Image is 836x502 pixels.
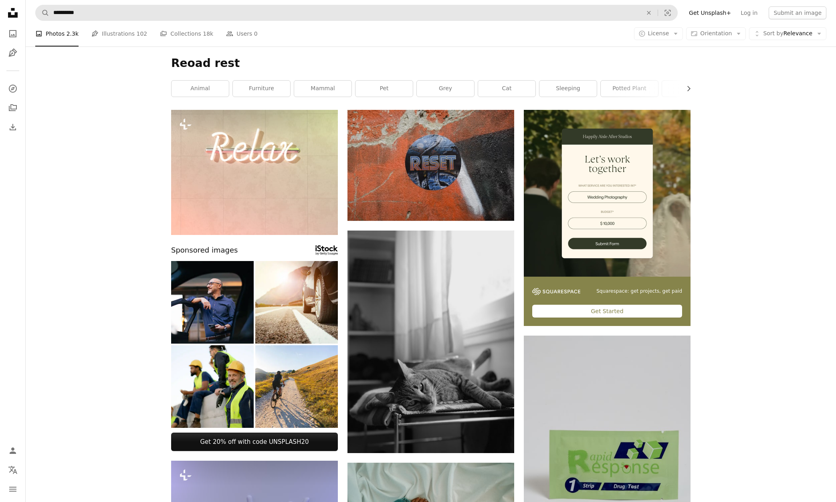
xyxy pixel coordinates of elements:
a: Photos [5,26,21,42]
span: Orientation [700,30,732,36]
a: sleeping [539,81,597,97]
a: Download History [5,119,21,135]
a: Users 0 [226,21,258,47]
a: cat lying on pet bed [347,338,514,345]
img: file-1747939393036-2c53a76c450aimage [524,110,691,277]
a: a round sticker on the side of a wall [347,162,514,169]
form: Find visuals sitewide [35,5,678,21]
span: License [648,30,669,36]
button: Submit an image [769,6,826,19]
a: a packet of rapid response strips on a white background [524,457,691,464]
button: Sort byRelevance [749,27,826,40]
a: Illustrations 102 [91,21,147,47]
button: Clear [640,5,658,20]
button: scroll list to the right [681,81,691,97]
a: Get 20% off with code UNSPLASH20 [171,433,338,451]
div: Get Started [532,305,682,318]
a: Collections [5,100,21,116]
a: cat [478,81,535,97]
span: 0 [254,29,258,38]
a: Log in / Sign up [5,443,21,459]
a: mammal [294,81,351,97]
span: Sponsored images [171,245,238,256]
a: a neon sign that reads relax on a wall [171,168,338,176]
img: Confident Businessman Standing by Car with Smartphone in City [171,261,254,344]
button: Orientation [686,27,746,40]
img: a round sticker on the side of a wall [347,110,514,221]
a: Squarespace: get projects, get paidGet Started [524,110,691,326]
a: Illustrations [5,45,21,61]
a: Explore [5,81,21,97]
a: Get Unsplash+ [684,6,736,19]
button: Search Unsplash [36,5,49,20]
span: 102 [137,29,147,38]
a: wood [662,81,719,97]
span: Relevance [763,30,812,38]
a: grey [417,81,474,97]
img: Car is standing on the breakdown lane, asphalt and tyre, Italy [255,261,338,344]
img: Man riding bicycle on a gravel road at sunset [255,345,338,428]
img: file-1747939142011-51e5cc87e3c9 [532,288,580,295]
a: Collections 18k [160,21,213,47]
button: Visual search [658,5,677,20]
a: potted plant [601,81,658,97]
img: cat lying on pet bed [347,231,514,453]
img: a neon sign that reads relax on a wall [171,110,338,235]
a: Log in [736,6,762,19]
button: Language [5,462,21,478]
a: animal [172,81,229,97]
button: Menu [5,481,21,497]
a: Home — Unsplash [5,5,21,22]
a: furniture [233,81,290,97]
span: Squarespace: get projects, get paid [596,288,682,295]
img: Smiling Construction Workers In Safety Gear Taking A Break On Site [171,345,254,428]
h1: Reoad rest [171,56,691,71]
button: License [634,27,683,40]
a: pet [355,81,413,97]
span: Sort by [763,30,783,36]
span: 18k [203,29,213,38]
